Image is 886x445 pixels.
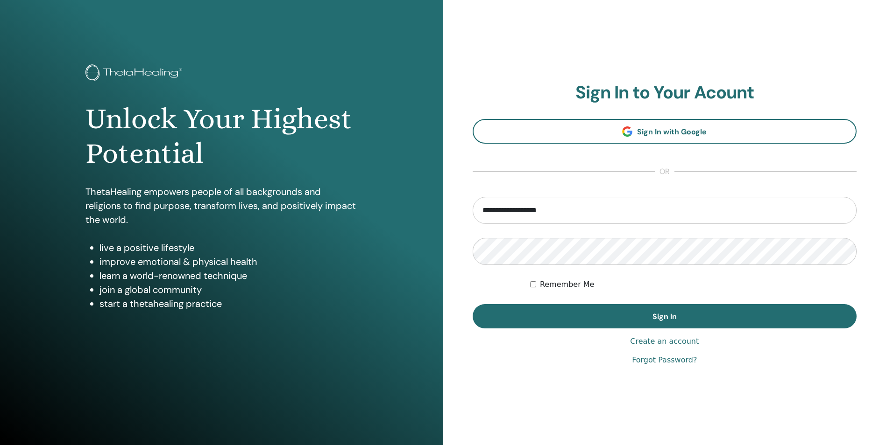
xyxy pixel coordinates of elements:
[473,304,857,328] button: Sign In
[99,241,357,255] li: live a positive lifestyle
[530,279,857,290] div: Keep me authenticated indefinitely or until I manually logout
[473,119,857,144] a: Sign In with Google
[540,279,595,290] label: Remember Me
[632,355,697,366] a: Forgot Password?
[473,82,857,104] h2: Sign In to Your Acount
[85,185,357,227] p: ThetaHealing empowers people of all backgrounds and religions to find purpose, transform lives, a...
[655,166,674,177] span: or
[99,297,357,311] li: start a thetahealing practice
[630,336,699,347] a: Create an account
[99,255,357,269] li: improve emotional & physical health
[99,283,357,297] li: join a global community
[652,312,677,321] span: Sign In
[99,269,357,283] li: learn a world-renowned technique
[637,127,707,137] span: Sign In with Google
[85,102,357,171] h1: Unlock Your Highest Potential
